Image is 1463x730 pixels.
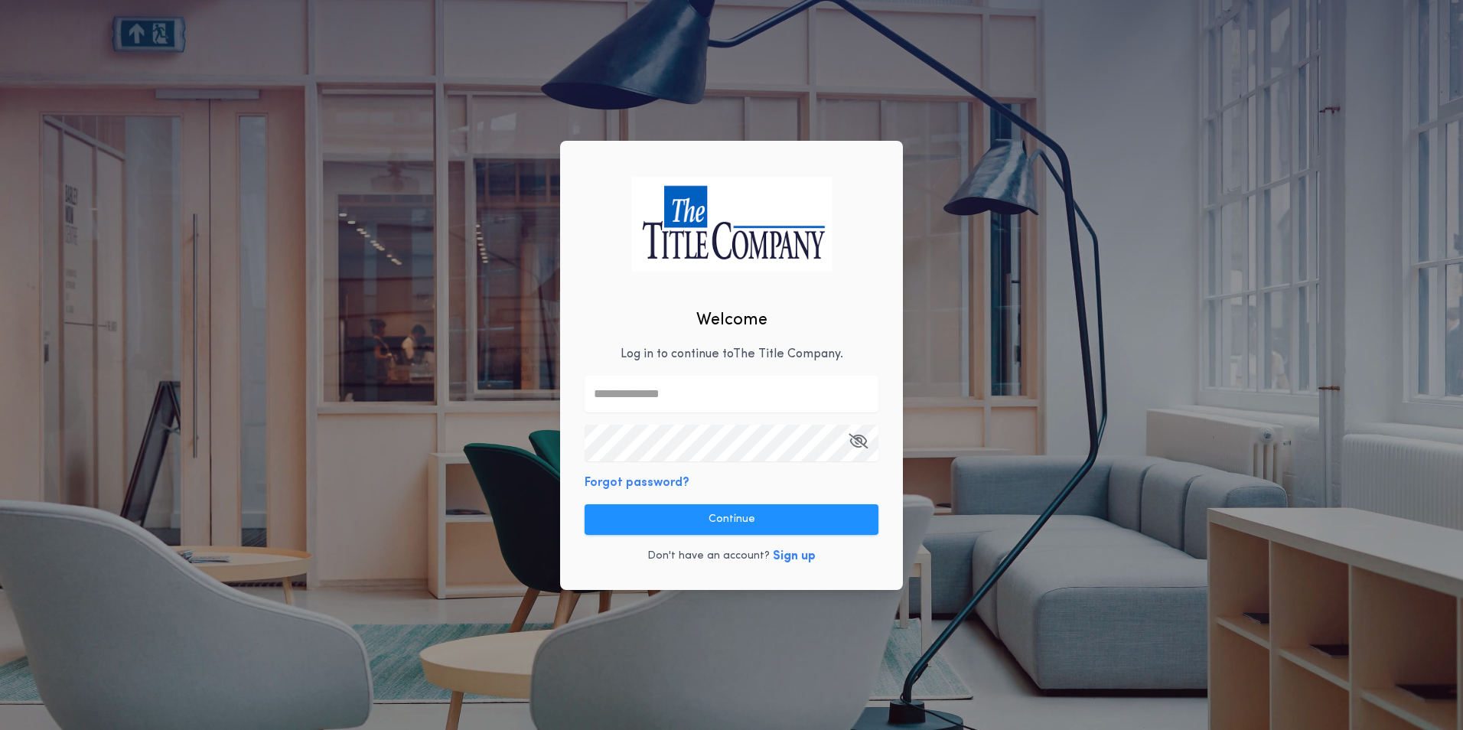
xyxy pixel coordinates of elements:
[696,308,767,333] h2: Welcome
[647,549,770,564] p: Don't have an account?
[585,504,878,535] button: Continue
[631,177,832,271] img: logo
[585,474,689,492] button: Forgot password?
[621,345,843,363] p: Log in to continue to The Title Company .
[773,547,816,565] button: Sign up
